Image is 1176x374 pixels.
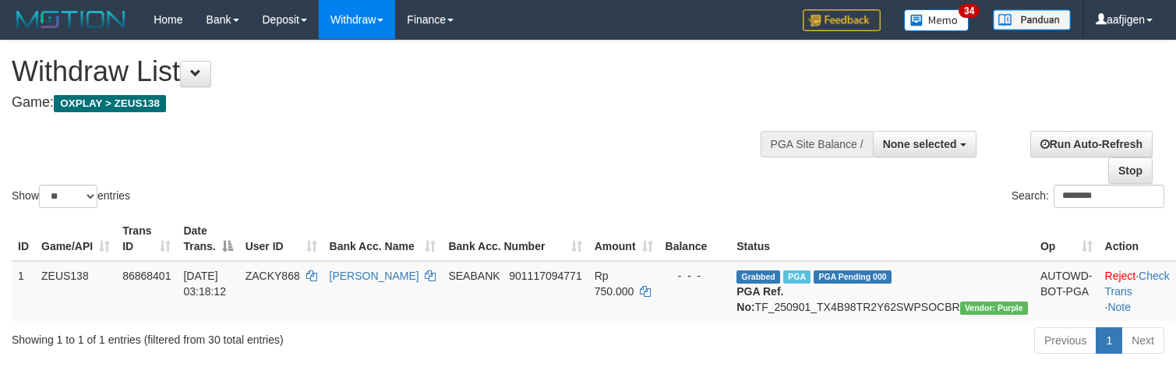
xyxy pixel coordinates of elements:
[12,326,479,348] div: Showing 1 to 1 of 1 entries (filtered from 30 total entries)
[330,270,419,282] a: [PERSON_NAME]
[12,261,35,321] td: 1
[595,270,634,298] span: Rp 750.000
[1107,301,1131,313] a: Note
[1054,185,1164,208] input: Search:
[12,8,130,31] img: MOTION_logo.png
[323,217,443,261] th: Bank Acc. Name: activate to sort column ascending
[736,270,780,284] span: Grabbed
[959,4,980,18] span: 34
[116,217,177,261] th: Trans ID: activate to sort column ascending
[35,261,116,321] td: ZEUS138
[12,217,35,261] th: ID
[509,270,581,282] span: Copy 901117094771 to clipboard
[873,131,976,157] button: None selected
[730,261,1034,321] td: TF_250901_TX4B98TR2Y62SWPSOCBR
[448,270,500,282] span: SEABANK
[803,9,881,31] img: Feedback.jpg
[1099,261,1176,321] td: · ·
[666,268,725,284] div: - - -
[1105,270,1170,298] a: Check Trans
[883,138,957,150] span: None selected
[12,185,130,208] label: Show entries
[761,131,873,157] div: PGA Site Balance /
[1034,217,1099,261] th: Op: activate to sort column ascending
[659,217,731,261] th: Balance
[35,217,116,261] th: Game/API: activate to sort column ascending
[1012,185,1164,208] label: Search:
[12,95,768,111] h4: Game:
[239,217,323,261] th: User ID: activate to sort column ascending
[1099,217,1176,261] th: Action
[1105,270,1136,282] a: Reject
[960,302,1028,315] span: Vendor URL: https://trx4.1velocity.biz
[993,9,1071,30] img: panduan.png
[183,270,226,298] span: [DATE] 03:18:12
[442,217,588,261] th: Bank Acc. Number: activate to sort column ascending
[730,217,1034,261] th: Status
[122,270,171,282] span: 86868401
[1034,327,1097,354] a: Previous
[177,217,238,261] th: Date Trans.: activate to sort column descending
[39,185,97,208] select: Showentries
[783,270,810,284] span: Marked by aaftrukkakada
[245,270,300,282] span: ZACKY868
[736,285,783,313] b: PGA Ref. No:
[814,270,892,284] span: PGA Pending
[904,9,969,31] img: Button%20Memo.svg
[1121,327,1164,354] a: Next
[54,95,166,112] span: OXPLAY > ZEUS138
[588,217,659,261] th: Amount: activate to sort column ascending
[1034,261,1099,321] td: AUTOWD-BOT-PGA
[12,56,768,87] h1: Withdraw List
[1096,327,1122,354] a: 1
[1108,157,1153,184] a: Stop
[1030,131,1153,157] a: Run Auto-Refresh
